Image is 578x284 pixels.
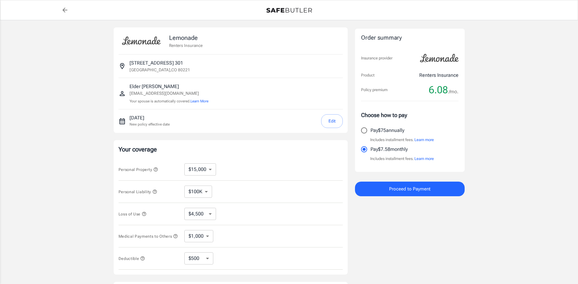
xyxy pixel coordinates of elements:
p: Renters Insurance [419,72,459,79]
span: /mo. [449,87,459,96]
span: Proceed to Payment [389,185,431,193]
svg: Insured person [119,90,126,97]
span: Loss of Use [119,212,147,216]
p: [DATE] [129,114,170,122]
p: Lemonade [169,33,203,42]
svg: Insured address [119,62,126,70]
p: Elder [PERSON_NAME] [129,83,208,90]
button: Deductible [119,255,145,262]
p: Product [361,72,374,78]
p: Your coverage [119,145,343,154]
p: [STREET_ADDRESS] 301 [129,59,183,67]
p: [GEOGRAPHIC_DATA] , CO 80221 [129,67,190,73]
p: Pay $75 annually [371,127,404,134]
button: Learn more [414,137,434,143]
div: Order summary [361,34,459,42]
p: Choose how to pay [361,111,459,119]
span: Deductible [119,256,145,261]
button: Learn more [414,156,434,162]
span: 6.08 [429,84,448,96]
img: Back to quotes [266,8,312,13]
button: Personal Liability [119,188,157,195]
p: New policy effective date [129,122,170,127]
p: Renters Insurance [169,42,203,48]
button: Personal Property [119,166,158,173]
button: Edit [321,114,343,128]
span: Personal Liability [119,190,157,194]
img: Lemonade [417,50,462,67]
p: Insurance provider [361,55,392,61]
button: Medical Payments to Others [119,233,178,240]
button: Loss of Use [119,210,147,218]
button: Learn More [190,98,208,104]
p: Pay $7.58 monthly [371,146,408,153]
a: back to quotes [59,4,71,16]
p: Includes installment fees. [370,156,434,162]
img: Lemonade [119,32,164,49]
span: Personal Property [119,167,158,172]
p: Policy premium [361,87,388,93]
p: [EMAIL_ADDRESS][DOMAIN_NAME] [129,90,208,97]
button: Proceed to Payment [355,182,465,196]
p: Includes installment fees. [370,137,434,143]
span: Medical Payments to Others [119,234,178,239]
p: Your spouse is automatically covered. [129,98,208,104]
svg: New policy start date [119,118,126,125]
